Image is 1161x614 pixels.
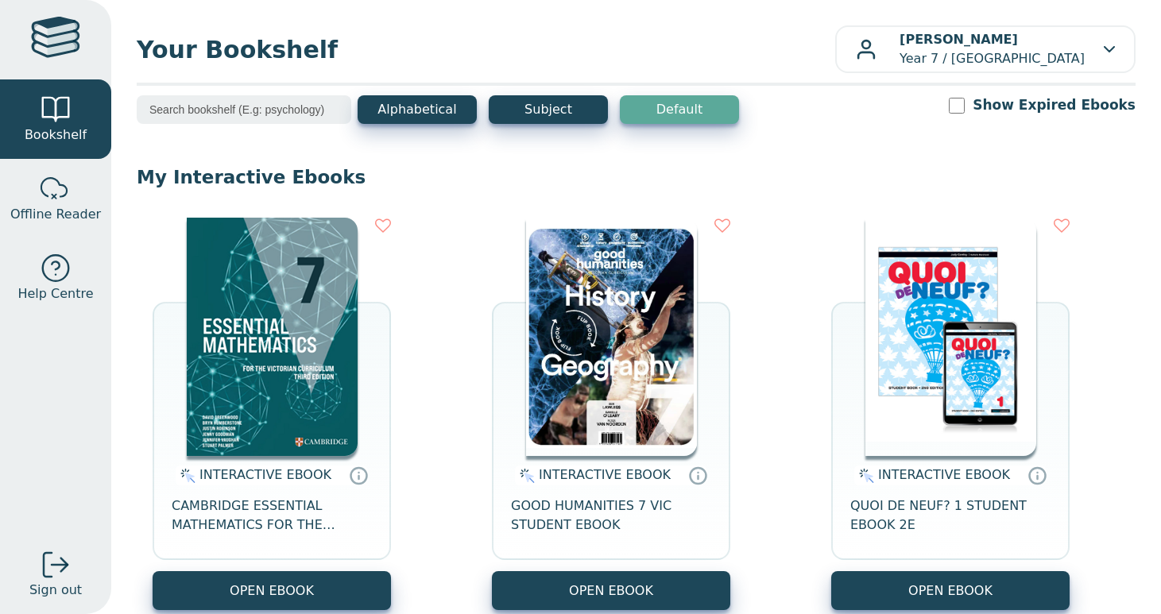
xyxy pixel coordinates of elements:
button: [PERSON_NAME]Year 7 / [GEOGRAPHIC_DATA] [835,25,1136,73]
img: interactive.svg [176,466,195,485]
span: CAMBRIDGE ESSENTIAL MATHEMATICS FOR THE VICTORIAN CURRICULUM YEAR 7 EBOOK 3E [172,496,372,535]
p: My Interactive Ebooks [137,165,1136,189]
a: Interactive eBooks are accessed online via the publisher’s portal. They contain interactive resou... [688,465,707,485]
span: Help Centre [17,284,93,303]
span: Bookshelf [25,126,87,145]
input: Search bookshelf (E.g: psychology) [137,95,351,124]
img: interactive.svg [854,466,874,485]
span: GOOD HUMANITIES 7 VIC STUDENT EBOOK [511,496,711,535]
span: QUOI DE NEUF? 1 STUDENT EBOOK 2E [850,496,1051,535]
span: Offline Reader [10,205,101,224]
a: Interactive eBooks are accessed online via the publisher’s portal. They contain interactive resou... [1027,465,1047,485]
p: Year 7 / [GEOGRAPHIC_DATA] [900,30,1085,68]
a: Interactive eBooks are accessed online via the publisher’s portal. They contain interactive resou... [349,465,368,485]
button: OPEN EBOOK [492,571,730,610]
span: INTERACTIVE EBOOK [878,467,1010,482]
label: Show Expired Ebooks [973,95,1136,115]
span: Sign out [29,581,82,600]
span: Your Bookshelf [137,32,835,68]
button: OPEN EBOOK [831,571,1070,610]
img: a4cdec38-c0cf-47c5-bca4-515c5eb7b3e9.png [187,218,358,456]
button: OPEN EBOOK [153,571,391,610]
button: Subject [489,95,608,124]
img: interactive.svg [515,466,535,485]
img: c71c2be2-8d91-e911-a97e-0272d098c78b.png [526,218,697,456]
b: [PERSON_NAME] [900,32,1018,47]
img: 56f252b5-7391-e911-a97e-0272d098c78b.jpg [865,218,1036,456]
span: INTERACTIVE EBOOK [539,467,671,482]
button: Alphabetical [358,95,477,124]
span: INTERACTIVE EBOOK [199,467,331,482]
button: Default [620,95,739,124]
